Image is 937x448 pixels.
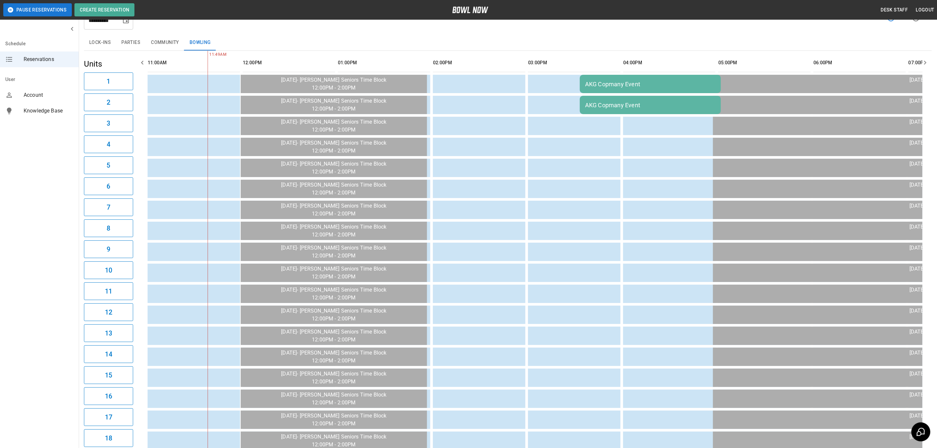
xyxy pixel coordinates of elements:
[585,102,716,109] div: AKG Copmany Event
[107,160,110,171] h6: 5
[105,370,112,380] h6: 15
[146,35,184,51] button: Community
[84,35,932,51] div: inventory tabs
[84,177,133,195] button: 6
[84,35,116,51] button: Lock-ins
[585,81,716,88] div: AKG Copmany Event
[84,345,133,363] button: 14
[84,135,133,153] button: 4
[105,412,112,422] h6: 17
[84,198,133,216] button: 7
[107,76,110,87] h6: 1
[84,219,133,237] button: 8
[84,324,133,342] button: 13
[105,286,112,296] h6: 11
[84,261,133,279] button: 10
[107,223,110,234] h6: 8
[105,307,112,317] h6: 12
[107,181,110,192] h6: 6
[452,7,488,13] img: logo
[105,391,112,401] h6: 16
[107,139,110,150] h6: 4
[107,244,110,255] h6: 9
[107,202,110,213] h6: 7
[107,118,110,129] h6: 3
[243,53,335,72] th: 12:00PM
[84,282,133,300] button: 11
[84,387,133,405] button: 16
[107,97,110,108] h6: 2
[105,349,112,359] h6: 14
[84,366,133,384] button: 15
[24,55,73,63] span: Reservations
[24,91,73,99] span: Account
[878,4,911,16] button: Desk Staff
[105,265,112,275] h6: 10
[208,51,209,58] span: 11:49AM
[84,303,133,321] button: 12
[84,429,133,447] button: 18
[84,240,133,258] button: 9
[148,53,240,72] th: 11:00AM
[84,59,133,69] h5: Units
[84,72,133,90] button: 1
[24,107,73,115] span: Knowledge Base
[84,408,133,426] button: 17
[105,433,112,443] h6: 18
[913,4,937,16] button: Logout
[84,93,133,111] button: 2
[84,114,133,132] button: 3
[105,328,112,338] h6: 13
[119,14,132,27] button: Choose date, selected date is Oct 14, 2025
[74,3,134,16] button: Create Reservation
[84,156,133,174] button: 5
[3,3,72,16] button: Pause Reservations
[184,35,216,51] button: Bowling
[116,35,146,51] button: Parties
